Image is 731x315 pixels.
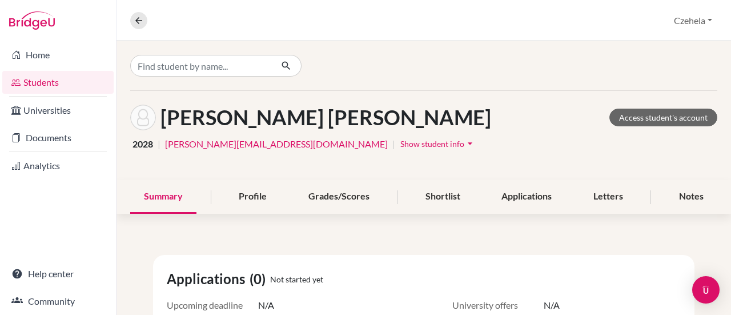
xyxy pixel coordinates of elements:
i: arrow_drop_down [464,138,476,149]
img: Bridge-U [9,11,55,30]
div: Profile [225,180,280,214]
span: | [392,137,395,151]
div: Grades/Scores [295,180,383,214]
a: [PERSON_NAME][EMAIL_ADDRESS][DOMAIN_NAME] [165,137,388,151]
button: Show student infoarrow_drop_down [400,135,476,153]
span: Applications [167,269,250,289]
span: Show student info [400,139,464,149]
a: Universities [2,99,114,122]
div: Applications [488,180,565,214]
img: Nadia Sanchez Rugel's avatar [130,105,156,130]
span: | [158,137,160,151]
a: Access student's account [609,109,717,126]
span: Not started yet [270,273,323,285]
a: Home [2,43,114,66]
div: Letters [580,180,637,214]
span: (0) [250,269,270,289]
a: Community [2,290,114,313]
div: Notes [665,180,717,214]
a: Analytics [2,154,114,177]
span: N/A [258,298,274,312]
button: Czehela [669,10,717,31]
div: Shortlist [412,180,474,214]
span: N/A [544,298,560,312]
div: Summary [130,180,196,214]
div: Open Intercom Messenger [692,276,720,304]
span: Upcoming deadline [167,298,258,312]
span: University offers [452,298,544,312]
a: Documents [2,126,114,149]
input: Find student by name... [130,55,272,77]
span: 2028 [132,137,153,151]
h1: [PERSON_NAME] [PERSON_NAME] [160,105,491,130]
a: Help center [2,262,114,285]
a: Students [2,71,114,94]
